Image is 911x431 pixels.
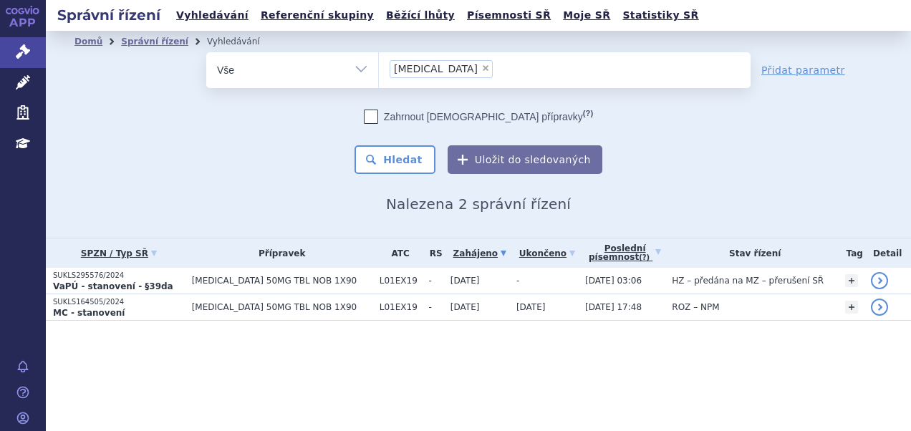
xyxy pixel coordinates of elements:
[463,6,555,25] a: Písemnosti SŘ
[761,63,845,77] a: Přidat parametr
[192,302,372,312] span: [MEDICAL_DATA] 50MG TBL NOB 1X90
[450,276,480,286] span: [DATE]
[355,145,435,174] button: Hledat
[497,59,505,77] input: [MEDICAL_DATA]
[46,5,172,25] h2: Správní řízení
[639,253,650,262] abbr: (?)
[372,238,422,268] th: ATC
[172,6,253,25] a: Vyhledávání
[864,238,911,268] th: Detail
[583,109,593,118] abbr: (?)
[74,37,102,47] a: Domů
[121,37,188,47] a: Správní řízení
[845,301,858,314] a: +
[53,308,125,318] strong: MC - stanovení
[481,64,490,72] span: ×
[871,299,888,316] a: detail
[364,110,593,124] label: Zahrnout [DEMOGRAPHIC_DATA] přípravky
[845,274,858,287] a: +
[838,238,864,268] th: Tag
[207,31,279,52] li: Vyhledávání
[53,271,185,281] p: SUKLS295576/2024
[516,276,519,286] span: -
[185,238,372,268] th: Přípravek
[380,276,422,286] span: L01EX19
[585,238,665,268] a: Poslednípísemnost(?)
[672,302,719,312] span: ROZ – NPM
[428,302,443,312] span: -
[380,302,422,312] span: L01EX19
[516,302,546,312] span: [DATE]
[450,243,509,263] a: Zahájeno
[386,195,571,213] span: Nalezena 2 správní řízení
[428,276,443,286] span: -
[559,6,614,25] a: Moje SŘ
[53,281,173,291] strong: VaPÚ - stanovení - §39da
[394,64,478,74] span: [MEDICAL_DATA]
[192,276,372,286] span: [MEDICAL_DATA] 50MG TBL NOB 1X90
[53,243,185,263] a: SPZN / Typ SŘ
[448,145,602,174] button: Uložit do sledovaných
[585,276,642,286] span: [DATE] 03:06
[382,6,459,25] a: Běžící lhůty
[516,243,578,263] a: Ukončeno
[585,302,642,312] span: [DATE] 17:48
[618,6,703,25] a: Statistiky SŘ
[421,238,443,268] th: RS
[665,238,838,268] th: Stav řízení
[53,297,185,307] p: SUKLS164505/2024
[672,276,824,286] span: HZ – předána na MZ – přerušení SŘ
[450,302,480,312] span: [DATE]
[256,6,378,25] a: Referenční skupiny
[871,272,888,289] a: detail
